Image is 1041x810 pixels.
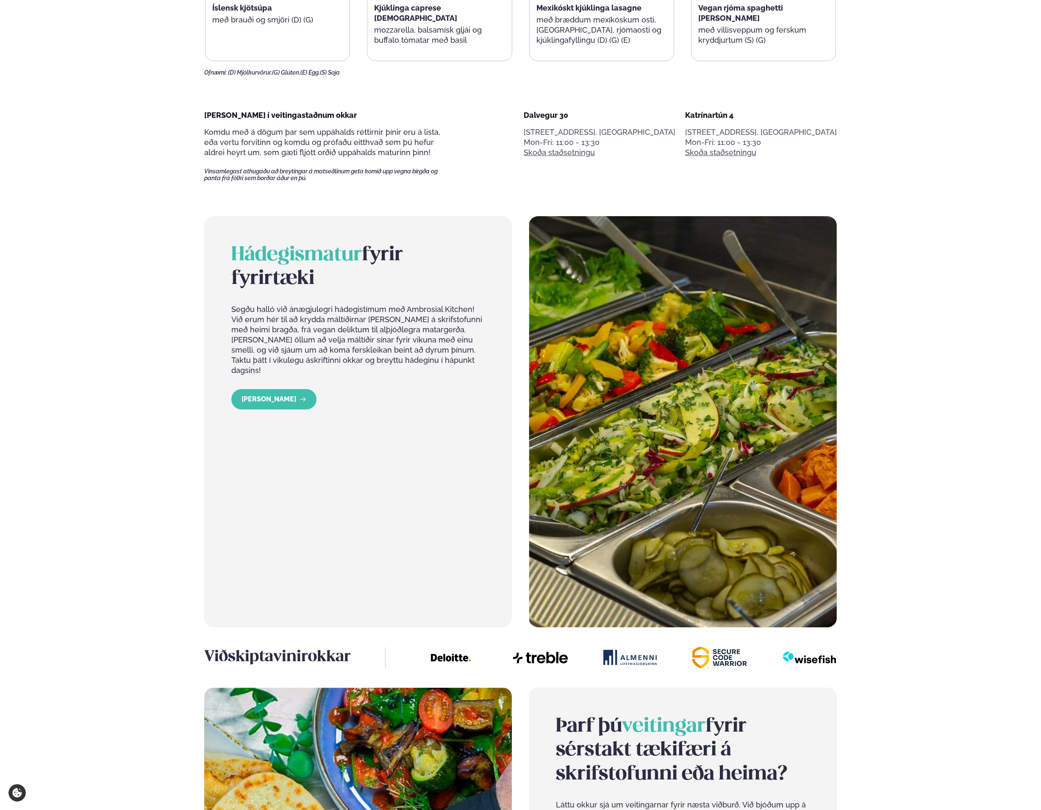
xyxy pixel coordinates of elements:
span: Hádegismatur [231,246,362,264]
img: image alt [692,644,747,671]
div: Mon-Fri: 11:00 - 13:30 [685,137,837,148]
p: með villisveppum og ferskum kryddjurtum (S) (G) [698,25,829,45]
h2: Þarf þú fyrir sérstakt tækifæri á skrifstofunni eða heima? [556,715,809,786]
span: Mexikóskt kjúklinga lasagne [536,3,641,12]
img: image alt [529,216,836,628]
div: Mon-Fri: 11:00 - 13:30 [524,137,675,148]
p: með brauði og smjöri (D) (G) [212,15,343,25]
span: (E) Egg, [300,69,320,76]
a: Cookie settings [8,784,26,802]
img: image alt [782,644,837,671]
span: Vinsamlegast athugaðu að breytingar á matseðlinum geta komið upp vegna birgða og panta frá fólki ... [204,168,452,181]
span: [PERSON_NAME] í veitingastaðnum okkar [204,111,357,120]
img: image alt [603,644,658,671]
span: Íslensk kjötsúpa [212,3,272,12]
div: Dalvegur 30 [524,110,675,120]
h2: fyrir fyrirtæki [231,243,485,291]
p: mozzarella, balsamísk gljái og buffalo tómatar með basil [374,25,505,45]
img: image alt [513,646,568,669]
p: með bræddum mexíkóskum osti, [GEOGRAPHIC_DATA], rjómaosti og kjúklingafyllingu (D) (G) (E) [536,15,667,45]
p: [STREET_ADDRESS], [GEOGRAPHIC_DATA] [524,127,675,137]
span: veitingar [622,717,705,736]
div: Katrínartún 4 [685,110,837,120]
span: Kjúklinga caprese [DEMOGRAPHIC_DATA] [374,3,457,22]
span: Komdu með á dögum þar sem uppáhalds réttirnir þínir eru á lista, eða vertu forvitinn og komdu og ... [204,128,440,157]
h3: okkar [204,647,386,668]
span: (S) Soja [320,69,340,76]
a: Skoða staðsetningu [685,148,756,158]
p: Segðu halló við ánægjulegri hádegistímum með Ambrosial Kitchen! Við erum hér til að krydda máltíð... [231,304,485,376]
span: Ofnæmi: [204,69,227,76]
a: Skoða staðsetningu [524,148,595,158]
span: Vegan rjóma spaghetti [PERSON_NAME] [698,3,783,22]
img: image alt [424,644,478,671]
span: (G) Glúten, [272,69,300,76]
span: Viðskiptavinir [204,650,308,665]
p: [STREET_ADDRESS], [GEOGRAPHIC_DATA] [685,127,837,137]
span: (D) Mjólkurvörur, [228,69,272,76]
a: LESA MEIRA [231,389,316,409]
